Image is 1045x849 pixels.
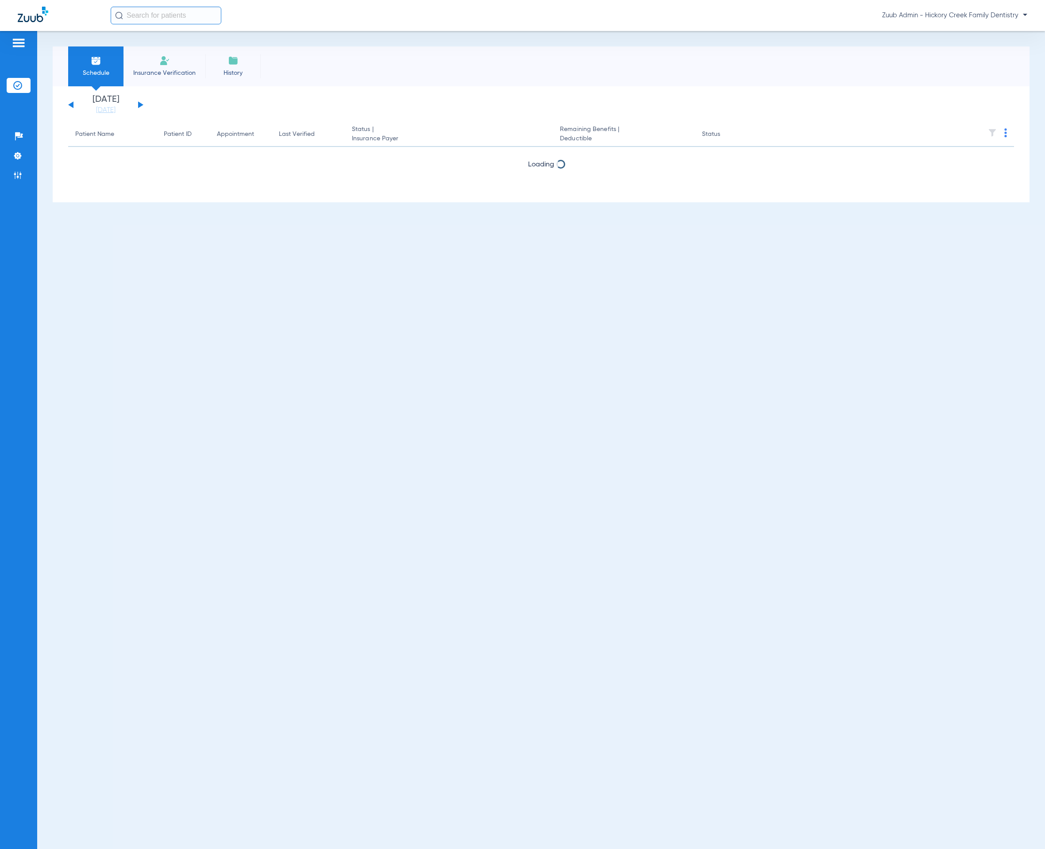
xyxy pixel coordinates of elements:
[882,11,1027,20] span: Zuub Admin - Hickory Creek Family Dentistry
[345,122,553,147] th: Status |
[75,69,117,77] span: Schedule
[91,55,101,66] img: Schedule
[228,55,239,66] img: History
[79,106,132,115] a: [DATE]
[553,122,695,147] th: Remaining Benefits |
[130,69,199,77] span: Insurance Verification
[18,7,48,22] img: Zuub Logo
[695,122,755,147] th: Status
[164,130,192,139] div: Patient ID
[12,38,26,48] img: hamburger-icon
[217,130,254,139] div: Appointment
[279,130,315,139] div: Last Verified
[164,130,203,139] div: Patient ID
[159,55,170,66] img: Manual Insurance Verification
[212,69,254,77] span: History
[111,7,221,24] input: Search for patients
[75,130,114,139] div: Patient Name
[115,12,123,19] img: Search Icon
[1004,128,1007,137] img: group-dot-blue.svg
[352,134,546,143] span: Insurance Payer
[217,130,265,139] div: Appointment
[988,128,997,137] img: filter.svg
[528,161,554,168] span: Loading
[560,134,688,143] span: Deductible
[75,130,150,139] div: Patient Name
[279,130,338,139] div: Last Verified
[79,95,132,115] li: [DATE]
